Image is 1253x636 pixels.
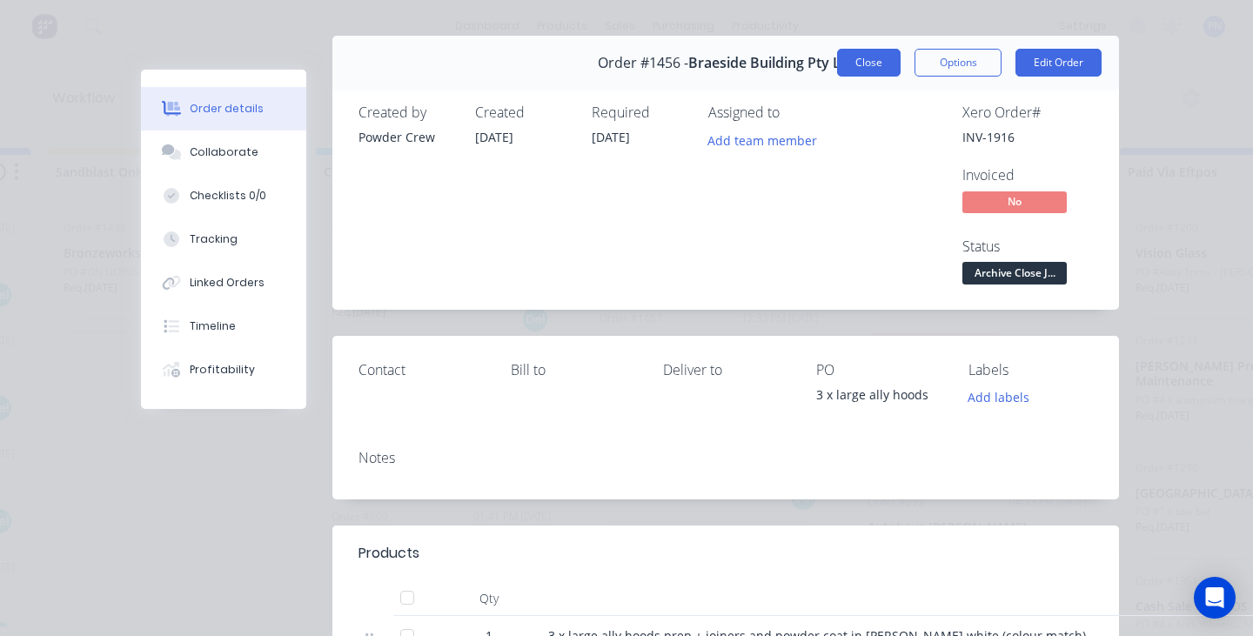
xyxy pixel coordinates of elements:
[816,362,941,378] div: PO
[592,104,687,121] div: Required
[708,128,827,151] button: Add team member
[190,101,264,117] div: Order details
[837,49,901,77] button: Close
[190,231,238,247] div: Tracking
[708,104,882,121] div: Assigned to
[962,262,1067,284] span: Archive Close J...
[190,144,258,160] div: Collaborate
[358,362,483,378] div: Contact
[1015,49,1102,77] button: Edit Order
[962,104,1093,121] div: Xero Order #
[511,362,635,378] div: Bill to
[663,362,787,378] div: Deliver to
[962,262,1067,288] button: Archive Close J...
[592,129,630,145] span: [DATE]
[141,348,306,392] button: Profitability
[962,191,1067,213] span: No
[962,167,1093,184] div: Invoiced
[141,305,306,348] button: Timeline
[141,261,306,305] button: Linked Orders
[141,87,306,131] button: Order details
[190,188,266,204] div: Checklists 0/0
[915,49,1002,77] button: Options
[437,581,541,616] div: Qty
[968,362,1093,378] div: Labels
[358,543,419,564] div: Products
[1194,577,1236,619] div: Open Intercom Messenger
[190,318,236,334] div: Timeline
[598,55,688,71] span: Order #1456 -
[962,128,1093,146] div: INV-1916
[358,450,1093,466] div: Notes
[141,131,306,174] button: Collaborate
[141,218,306,261] button: Tracking
[358,104,454,121] div: Created by
[816,385,941,410] div: 3 x large ally hoods
[190,362,255,378] div: Profitability
[190,275,265,291] div: Linked Orders
[358,128,454,146] div: Powder Crew
[475,129,513,145] span: [DATE]
[475,104,571,121] div: Created
[688,55,854,71] span: Braeside Building Pty Ltd
[141,174,306,218] button: Checklists 0/0
[959,385,1039,409] button: Add labels
[699,128,827,151] button: Add team member
[962,238,1093,255] div: Status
